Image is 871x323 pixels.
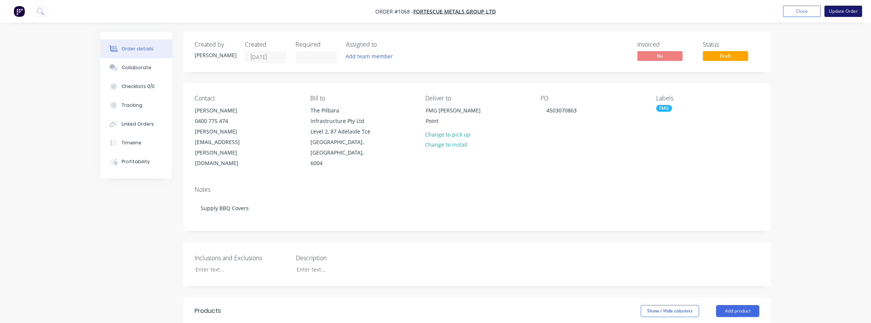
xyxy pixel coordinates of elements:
div: Linked Orders [122,121,154,127]
img: Factory [14,6,25,17]
button: Close [783,6,821,17]
div: Profitability [122,158,150,165]
div: [PERSON_NAME] [195,51,236,59]
div: FMG [PERSON_NAME] Point [419,105,495,129]
button: Change to install [421,140,472,150]
button: Checklists 0/0 [100,77,172,96]
button: Profitability [100,152,172,171]
div: Timeline [122,140,142,146]
div: 4503070863 [541,105,583,116]
div: [GEOGRAPHIC_DATA], [GEOGRAPHIC_DATA], 6004 [310,137,373,168]
div: [PERSON_NAME]0400 775 474[PERSON_NAME][EMAIL_ADDRESS][PERSON_NAME][DOMAIN_NAME] [189,105,264,169]
div: PO [541,95,644,102]
button: Update Order [824,6,862,17]
button: Add product [716,305,759,317]
div: Checklists 0/0 [122,83,155,90]
div: Notes [195,186,759,193]
button: Add team member [342,51,397,61]
span: Draft [703,51,748,61]
a: FORTESCUE METALS GROUP LTD [413,8,496,15]
button: Linked Orders [100,115,172,133]
button: Tracking [100,96,172,115]
span: No [637,51,682,61]
div: Contact [195,95,298,102]
div: FMG [PERSON_NAME] Point [426,105,488,126]
div: Bill to [310,95,413,102]
div: Labels [656,95,759,102]
button: Collaborate [100,58,172,77]
span: Order #1068 - [375,8,413,15]
div: Collaborate [122,64,151,71]
div: Invoiced [637,41,694,48]
div: Tracking [122,102,142,109]
button: Add team member [346,51,397,61]
button: Timeline [100,133,172,152]
div: FMG [656,105,672,112]
div: Created by [195,41,236,48]
div: Status [703,41,759,48]
label: Description [296,253,390,262]
div: Products [195,306,221,315]
div: Required [295,41,337,48]
button: Show / Hide columns [641,305,699,317]
div: [PERSON_NAME][EMAIL_ADDRESS][PERSON_NAME][DOMAIN_NAME] [195,126,257,168]
button: Order details [100,39,172,58]
div: Assigned to [346,41,421,48]
div: The Pilbara Infrastructure Pty Ltd Level 2, 87 Adelaide Tce[GEOGRAPHIC_DATA], [GEOGRAPHIC_DATA], ... [304,105,379,169]
div: Supply BBQ Covers [195,197,759,220]
div: Order details [122,45,154,52]
label: Inclusions and Exclusions [195,253,289,262]
div: The Pilbara Infrastructure Pty Ltd Level 2, 87 Adelaide Tce [310,105,373,137]
div: 0400 775 474 [195,116,257,126]
button: Change to pick up [421,129,475,139]
div: Created [245,41,286,48]
div: Deliver to [425,95,528,102]
div: [PERSON_NAME] [195,105,257,116]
